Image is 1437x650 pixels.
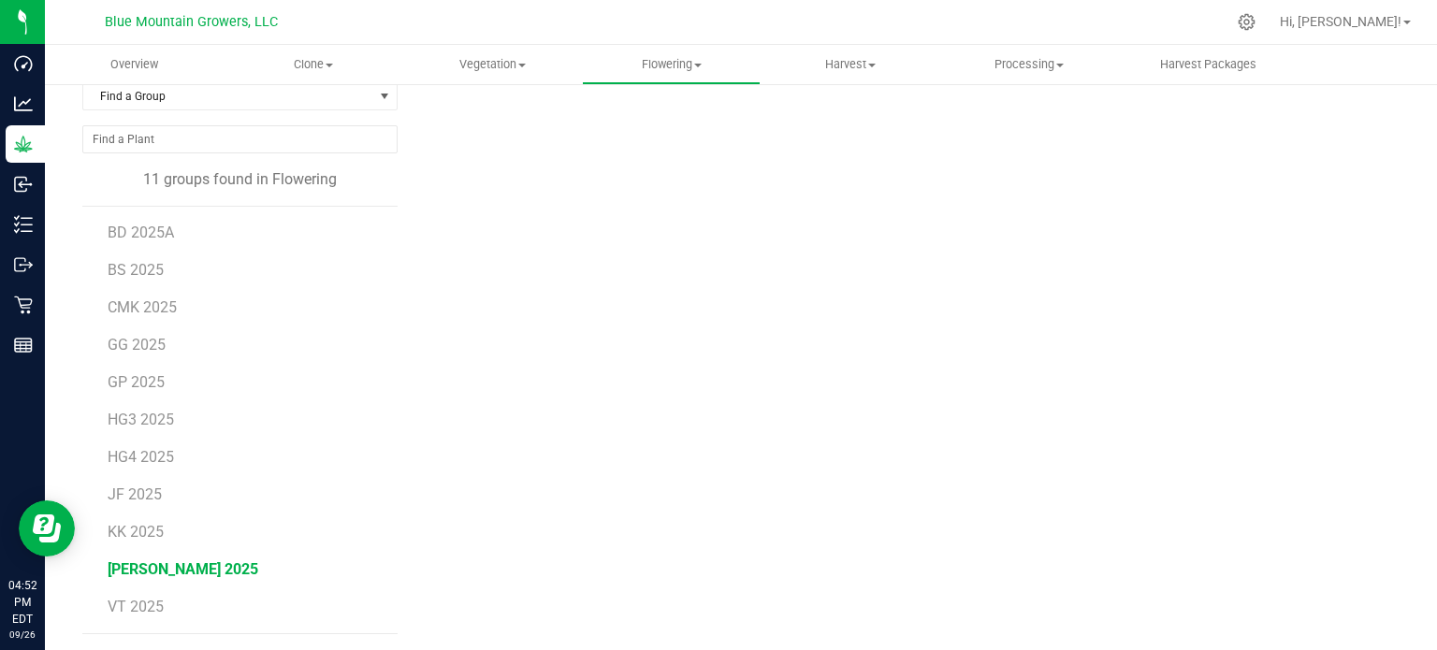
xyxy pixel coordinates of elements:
span: Hi, [PERSON_NAME]! [1280,14,1401,29]
span: GP 2025 [108,373,165,391]
span: Harvest Packages [1135,56,1282,73]
span: KK 2025 [108,523,164,541]
span: HG3 2025 [108,411,174,428]
inline-svg: Inbound [14,175,33,194]
span: Flowering [583,56,760,73]
p: 04:52 PM EDT [8,577,36,628]
span: VT 2025 [108,598,164,615]
span: BD 2025A [108,224,174,241]
a: Vegetation [403,45,582,84]
a: Harvest Packages [1119,45,1298,84]
span: Overview [85,56,183,73]
inline-svg: Reports [14,336,33,354]
span: Harvest [762,56,938,73]
a: Harvest [761,45,939,84]
span: GG 2025 [108,336,166,354]
span: Processing [941,56,1118,73]
span: Vegetation [404,56,581,73]
a: Overview [45,45,224,84]
div: 11 groups found in Flowering [82,168,398,191]
inline-svg: Analytics [14,94,33,113]
span: Blue Mountain Growers, LLC [105,14,278,30]
span: Clone [225,56,401,73]
inline-svg: Inventory [14,215,33,234]
inline-svg: Grow [14,135,33,153]
inline-svg: Retail [14,296,33,314]
a: Processing [940,45,1119,84]
span: CMK 2025 [108,298,177,316]
inline-svg: Dashboard [14,54,33,73]
span: BS 2025 [108,261,164,279]
div: Manage settings [1235,13,1258,31]
p: 09/26 [8,628,36,642]
span: JF 2025 [108,485,162,503]
input: NO DATA FOUND [83,126,397,152]
a: Flowering [582,45,761,84]
a: Clone [224,45,402,84]
span: HG4 2025 [108,448,174,466]
span: [PERSON_NAME] 2025 [108,560,258,578]
iframe: Resource center [19,500,75,556]
inline-svg: Outbound [14,255,33,274]
span: Find a Group [83,83,373,109]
